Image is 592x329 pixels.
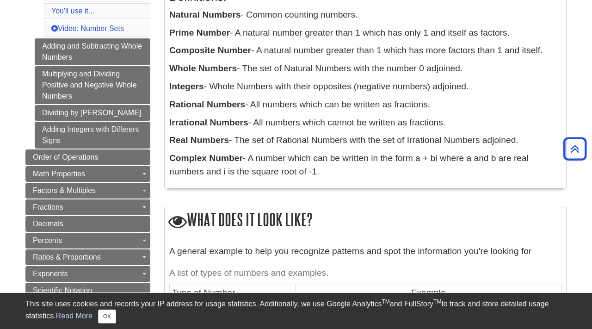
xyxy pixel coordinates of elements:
p: - The set of Natural Numbers with the number 0 adjoined. [169,62,561,75]
b: Prime Number [169,28,230,37]
button: Close [98,310,116,323]
a: Adding Integers with Different Signs [35,122,150,149]
span: Scientific Notation [33,286,92,294]
a: Exponents [25,266,150,282]
span: Exponents [33,270,68,278]
span: Percents [33,236,62,244]
a: Order of Operations [25,149,150,165]
p: - Common counting numbers. [169,8,561,22]
a: Read More [56,312,92,320]
a: Adding and Subtracting Whole Numbers [35,38,150,65]
a: Multiplying and Dividing Positive and Negative Whole Numbers [35,66,150,104]
td: Example [295,284,561,301]
a: Percents [25,233,150,248]
b: Composite Number [169,45,251,55]
b: Complex Number [169,153,243,163]
span: Decimals [33,220,63,228]
a: Scientific Notation [25,283,150,298]
caption: A list of types of numbers and examples. [169,263,561,284]
b: Irrational Numbers [169,118,248,127]
span: Factors & Multiples [33,186,96,194]
b: Integers [169,81,204,91]
sup: TM [382,298,389,305]
a: Math Properties [25,166,150,182]
p: A general example to help you recognize patterns and spot the information you're looking for [169,245,561,258]
a: Decimals [25,216,150,232]
a: Fractions [25,199,150,215]
b: Rational Numbers [169,99,245,109]
a: Back to Top [560,143,590,155]
p: - A natural number greater than 1 which has more factors than 1 and itself. [169,44,561,57]
p: - The set of Rational Numbers with the set of Irrational Numbers adjoined. [169,134,561,147]
b: Real Numbers [169,135,229,145]
sup: TM [433,298,441,305]
span: Ratios & Proportions [33,253,101,261]
div: This site uses cookies and records your IP address for usage statistics. Additionally, we use Goo... [25,298,567,323]
p: - A natural number greater than 1 which has only 1 and itself as factors. [169,26,561,40]
p: - All numbers which cannot be written as fractions. [169,116,561,130]
span: Order of Operations [33,153,98,161]
a: Ratios & Proportions [25,249,150,265]
h2: What does it look like? [165,207,566,234]
b: Whole Numbers [169,63,237,73]
a: Factors & Multiples [25,183,150,199]
a: Dividing by [PERSON_NAME] [35,105,150,121]
p: - All numbers which can be written as fractions. [169,98,561,112]
p: - A number which can be written in the form a + bi where a and b are real numbers and i is the sq... [169,152,561,179]
td: Type of Number [170,284,296,301]
a: You'll use it... [51,7,94,15]
p: - Whole Numbers with their opposites (negative numbers) adjoined. [169,80,561,93]
span: Fractions [33,203,63,211]
span: Math Properties [33,170,85,178]
b: Natural Numbers [169,10,241,19]
a: Video: Number Sets [51,25,124,32]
